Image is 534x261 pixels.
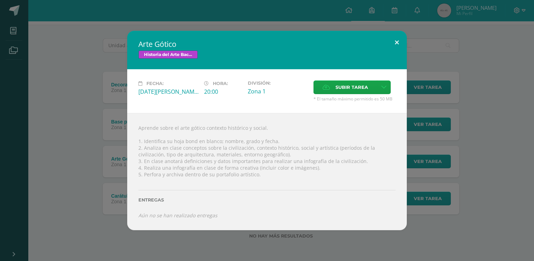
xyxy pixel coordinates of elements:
[387,31,407,55] button: Close (Esc)
[204,88,242,96] div: 20:00
[335,81,368,94] span: Subir tarea
[138,212,217,219] i: Aún no se han realizado entregas
[138,50,198,59] span: Historia del Arte Bach V
[127,113,407,230] div: Aprende sobre el arte gótico contexto histórico y social. 1. Identifica su hoja bond en blanco; n...
[138,88,199,96] div: [DATE][PERSON_NAME]
[248,80,308,86] label: División:
[313,96,396,102] span: * El tamaño máximo permitido es 50 MB
[138,197,396,203] label: Entregas
[248,87,308,95] div: Zona 1
[138,39,396,49] h2: Arte Gótico
[213,81,228,86] span: Hora:
[146,81,164,86] span: Fecha:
